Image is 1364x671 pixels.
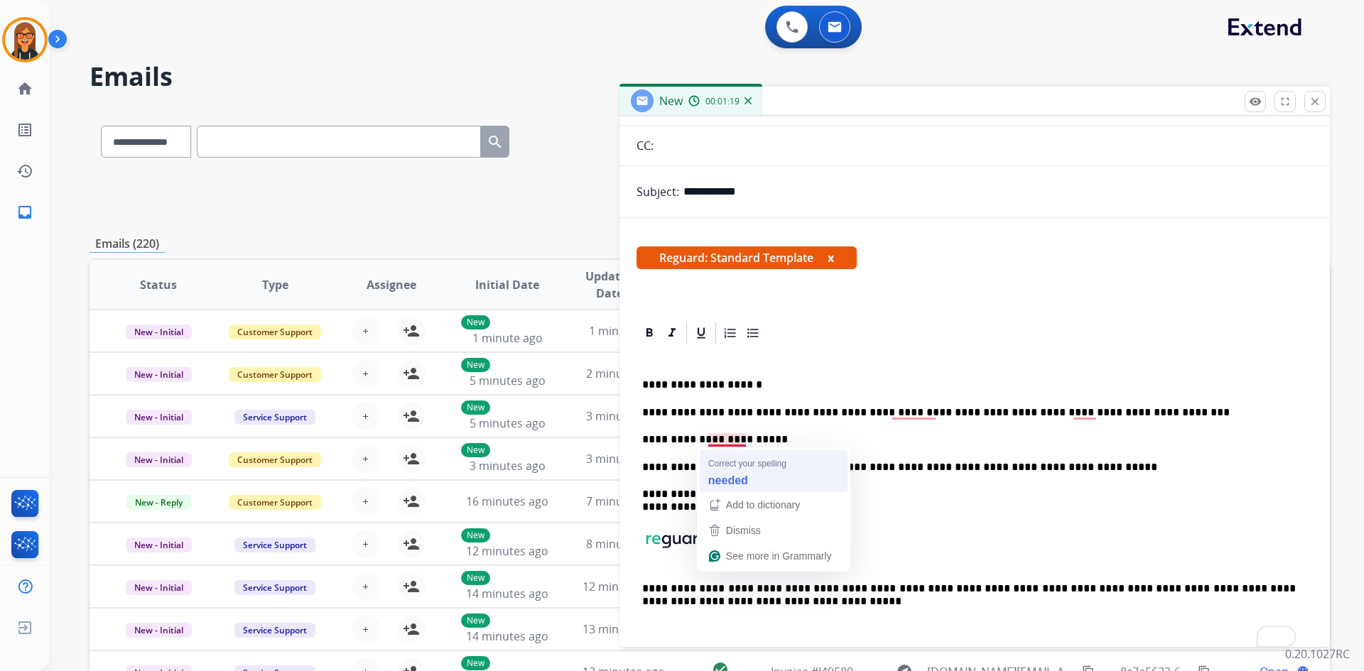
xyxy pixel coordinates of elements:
span: New - Initial [126,367,192,382]
span: 12 minutes ago [583,579,665,594]
mat-icon: remove_red_eye [1249,95,1262,108]
p: New [461,443,490,457]
button: + [352,402,380,430]
span: 14 minutes ago [466,586,548,601]
p: New [461,656,490,670]
span: Service Support [234,580,315,595]
span: + [362,365,369,382]
span: 16 minutes ago [466,493,548,509]
img: avatar [5,20,45,60]
span: Status [140,276,177,293]
span: 14 minutes ago [466,628,548,644]
span: 3 minutes ago [470,458,546,474]
span: 1 minute ago [472,330,543,346]
span: Customer Support [229,495,321,510]
mat-icon: person_add [403,535,420,552]
span: + [362,493,369,510]
p: New [461,315,490,329]
mat-icon: person_add [403,450,420,467]
span: New - Initial [126,452,192,467]
span: Customer Support [229,367,321,382]
span: New - Initial [126,623,192,638]
span: Service Support [234,623,315,638]
button: x [828,249,834,266]
div: To enrich screen reader interactions, please activate Accessibility in Grammarly extension settings [637,346,1313,653]
div: Bullet List [742,322,764,344]
p: 0.20.1027RC [1285,645,1350,662]
button: + [352,615,380,643]
span: 7 minutes ago [586,493,662,509]
span: Updated Date [578,268,642,302]
span: New - Initial [126,538,192,552]
mat-icon: fullscreen [1279,95,1292,108]
span: + [362,408,369,425]
div: Underline [691,322,712,344]
button: + [352,444,380,473]
mat-icon: search [487,133,504,151]
span: 00:01:19 [705,96,740,107]
span: 1 minute ago [589,323,659,339]
div: Ordered List [720,322,741,344]
span: New - Initial [126,410,192,425]
button: + [352,572,380,601]
span: New - Reply [126,495,191,510]
span: + [362,322,369,339]
span: + [362,621,369,638]
button: + [352,359,380,388]
mat-icon: home [16,80,33,97]
span: Service Support [234,410,315,425]
span: Reguard: Standard Template [637,246,857,269]
button: + [352,487,380,515]
mat-icon: close [1309,95,1321,108]
mat-icon: inbox [16,204,33,221]
span: + [362,578,369,595]
span: New [659,93,683,109]
span: Initial Date [475,276,539,293]
mat-icon: person_add [403,322,420,339]
span: New - Initial [126,324,192,339]
p: CC: [637,137,654,154]
span: 3 minutes ago [586,451,662,467]
mat-icon: person_add [403,408,420,425]
mat-icon: person_add [403,493,420,510]
span: Customer Support [229,452,321,467]
span: 13 minutes ago [583,621,665,637]
span: 2 minutes ago [586,366,662,381]
span: New - Initial [126,580,192,595]
span: 8 minutes ago [586,536,662,552]
h2: Emails [90,62,1330,91]
span: + [362,535,369,552]
button: + [352,530,380,558]
span: Service Support [234,538,315,552]
mat-icon: person_add [403,621,420,638]
span: Type [262,276,288,293]
p: New [461,358,490,372]
p: Subject: [637,183,679,200]
span: Customer Support [229,324,321,339]
mat-icon: person_add [403,365,420,382]
div: Bold [639,322,660,344]
span: 3 minutes ago [586,408,662,424]
span: Assignee [367,276,416,293]
button: + [352,317,380,345]
p: New [461,571,490,585]
div: Italic [661,322,683,344]
p: New [461,400,490,415]
mat-icon: list_alt [16,121,33,138]
p: New [461,528,490,542]
mat-icon: person_add [403,578,420,595]
p: New [461,613,490,628]
span: 5 minutes ago [470,373,546,388]
span: 5 minutes ago [470,415,546,431]
span: 12 minutes ago [466,543,548,559]
span: + [362,450,369,467]
mat-icon: history [16,163,33,180]
p: Emails (220) [90,235,165,253]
